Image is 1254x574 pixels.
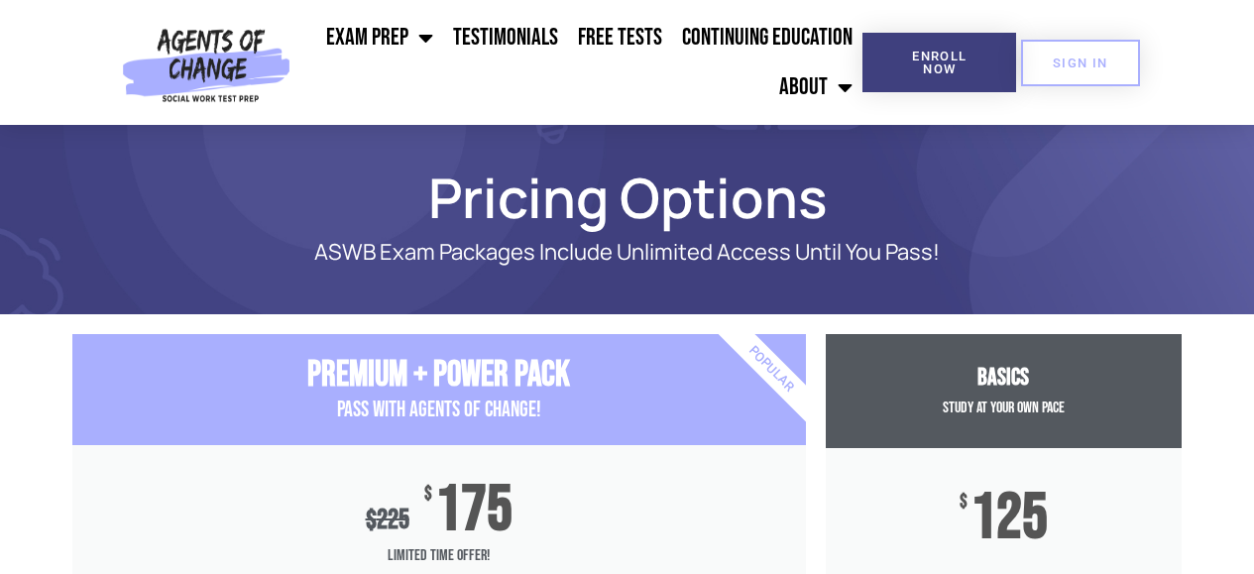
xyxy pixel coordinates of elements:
h3: Basics [826,364,1182,393]
span: $ [366,504,377,536]
span: SIGN IN [1053,57,1108,69]
p: ASWB Exam Packages Include Unlimited Access Until You Pass! [142,240,1113,265]
span: Study at your Own Pace [943,399,1065,417]
a: SIGN IN [1021,40,1140,86]
span: Enroll Now [894,50,984,75]
div: 225 [366,504,409,536]
nav: Menu [298,13,862,112]
a: Continuing Education [672,13,862,62]
a: Testimonials [443,13,568,62]
h3: Premium + Power Pack [72,354,806,397]
a: About [769,62,862,112]
span: $ [424,485,432,505]
a: Free Tests [568,13,672,62]
span: PASS with AGENTS OF CHANGE! [337,397,541,423]
span: 175 [435,485,513,536]
h1: Pricing Options [62,174,1193,220]
div: Popular [656,255,885,484]
a: Enroll Now [862,33,1016,92]
span: 125 [970,493,1048,544]
span: $ [960,493,968,513]
a: Exam Prep [316,13,443,62]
